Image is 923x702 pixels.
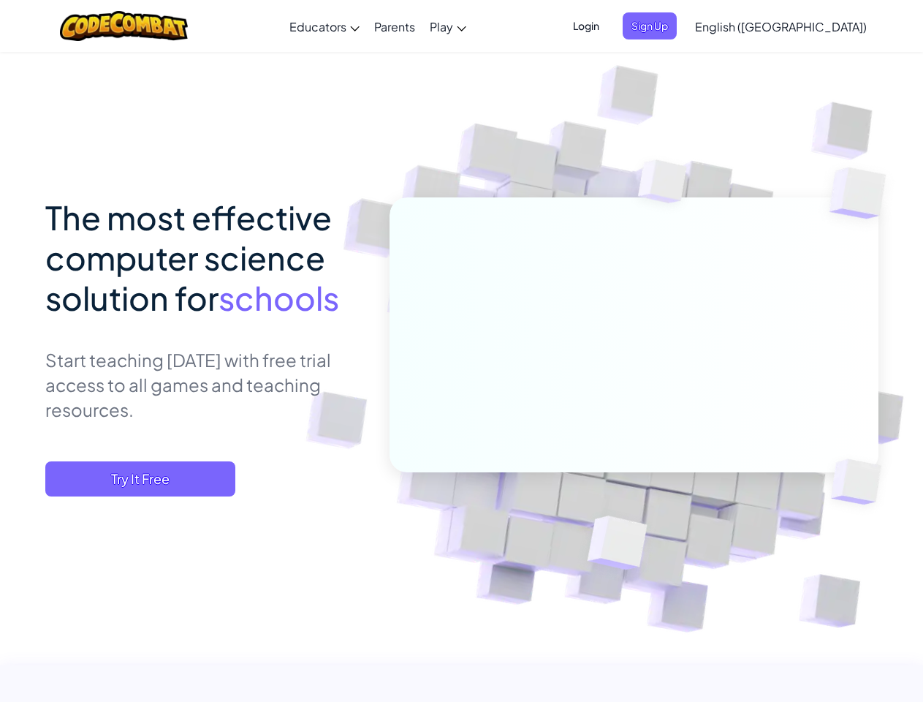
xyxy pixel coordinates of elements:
[367,7,422,46] a: Parents
[695,19,867,34] span: English ([GEOGRAPHIC_DATA])
[45,461,235,497] button: Try It Free
[688,7,874,46] a: English ([GEOGRAPHIC_DATA])
[610,131,715,240] img: Overlap cubes
[60,11,188,41] img: CodeCombat logo
[219,277,339,318] span: schools
[289,19,346,34] span: Educators
[551,485,682,606] img: Overlap cubes
[806,429,916,535] img: Overlap cubes
[45,347,368,422] p: Start teaching [DATE] with free trial access to all games and teaching resources.
[45,197,332,318] span: The most effective computer science solution for
[430,19,453,34] span: Play
[623,12,677,39] button: Sign Up
[564,12,608,39] button: Login
[422,7,474,46] a: Play
[282,7,367,46] a: Educators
